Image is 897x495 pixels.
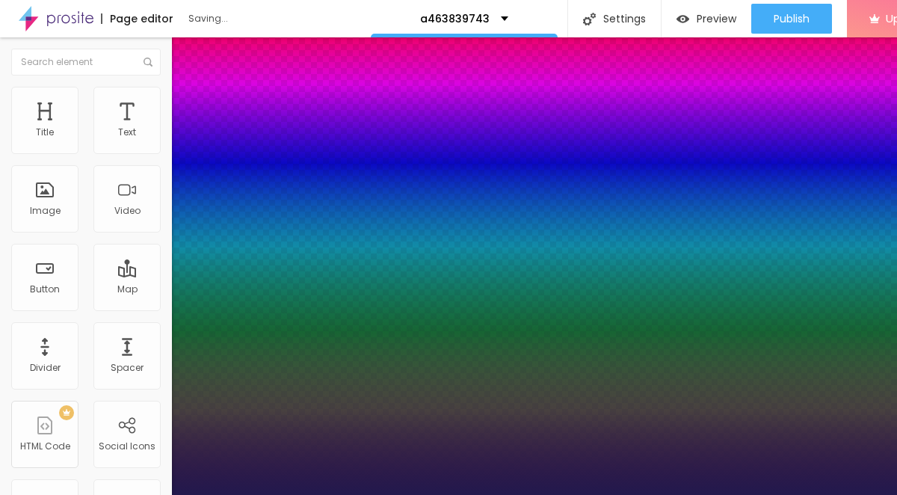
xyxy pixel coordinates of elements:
[11,49,161,76] input: Search element
[111,363,144,373] div: Spacer
[697,13,736,25] span: Preview
[114,206,141,216] div: Video
[144,58,152,67] img: Icone
[99,441,155,452] div: Social Icons
[117,284,138,295] div: Map
[188,14,360,23] div: Saving...
[20,441,70,452] div: HTML Code
[30,206,61,216] div: Image
[118,127,136,138] div: Text
[583,13,596,25] img: Icone
[751,4,832,34] button: Publish
[36,127,54,138] div: Title
[30,363,61,373] div: Divider
[420,13,490,24] p: a463839743
[101,13,173,24] div: Page editor
[30,284,60,295] div: Button
[662,4,751,34] button: Preview
[676,13,689,25] img: view-1.svg
[774,13,810,25] span: Publish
